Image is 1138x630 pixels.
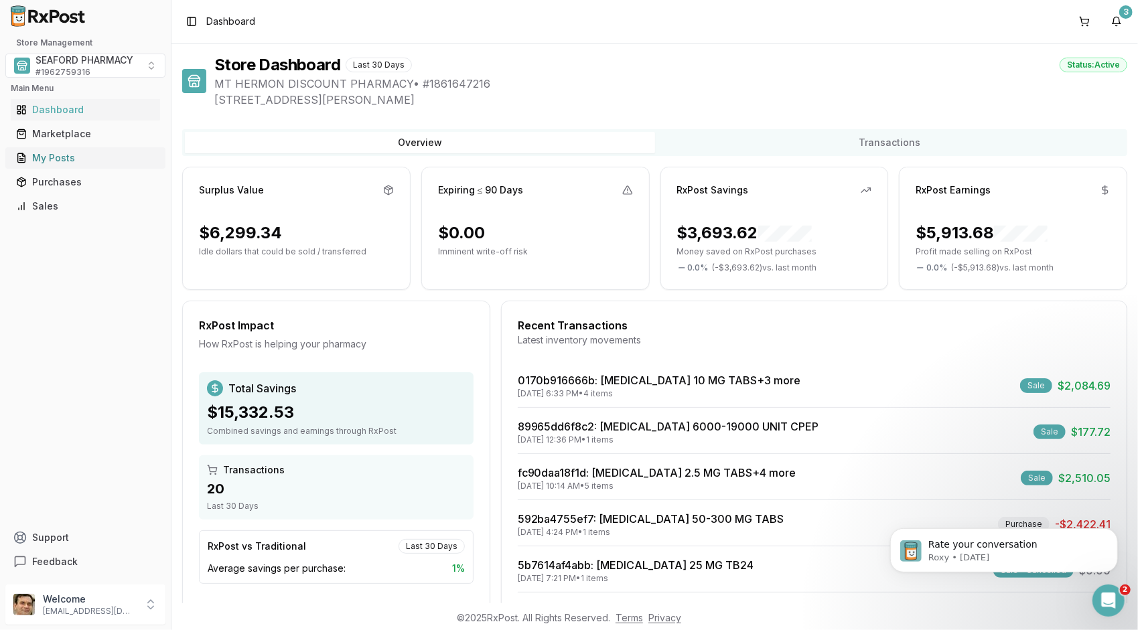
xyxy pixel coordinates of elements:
button: Marketplace [5,123,165,145]
div: Sale [1034,424,1066,439]
button: My Posts [5,147,165,169]
a: 0170b916666b: [MEDICAL_DATA] 10 MG TABS+3 more [518,374,801,387]
button: Dashboard [5,99,165,121]
p: Money saved on RxPost purchases [677,246,872,257]
a: Terms [616,612,643,623]
div: Sale [1020,378,1052,393]
div: [DATE] 7:21 PM • 1 items [518,573,754,584]
span: Transactions [223,463,285,477]
a: Privacy [648,612,681,623]
div: $15,332.53 [207,402,466,423]
nav: breadcrumb [206,15,255,28]
div: Recent Transactions [518,317,1111,333]
a: Sales [11,194,160,218]
div: 3 [1119,5,1133,19]
a: 5b7614af4abb: [MEDICAL_DATA] 25 MG TB24 [518,558,754,572]
button: Purchases [5,171,165,193]
div: Last 30 Days [207,501,466,511]
span: 0.0 % [688,262,709,273]
a: 89965dd6f8c2: [MEDICAL_DATA] 6000-19000 UNIT CPEP [518,420,819,433]
p: Welcome [43,593,136,606]
div: Last 30 Days [399,539,465,554]
div: How RxPost is helping your pharmacy [199,337,474,351]
p: [EMAIL_ADDRESS][DOMAIN_NAME] [43,606,136,617]
div: 20 [207,479,466,498]
button: Transactions [655,132,1125,153]
div: Purchases [16,175,155,189]
a: My Posts [11,146,160,170]
button: Support [5,526,165,550]
div: $0.00 [438,222,485,244]
span: $2,084.69 [1058,378,1111,394]
span: $2,510.05 [1058,470,1111,486]
a: fc90daa18f1d: [MEDICAL_DATA] 2.5 MG TABS+4 more [518,466,796,479]
button: Feedback [5,550,165,574]
span: ( - $5,913.68 ) vs. last month [951,262,1054,273]
span: 1 % [452,562,465,575]
img: RxPost Logo [5,5,91,27]
div: Marketplace [16,127,155,141]
div: $5,913.68 [916,222,1048,244]
button: Overview [185,132,655,153]
div: Dashboard [16,103,155,116]
button: 3 [1106,11,1127,32]
div: RxPost Earnings [916,183,991,197]
div: Surplus Value [199,183,264,197]
h1: Store Dashboard [214,54,340,76]
div: Combined savings and earnings through RxPost [207,426,466,437]
div: [DATE] 4:24 PM • 1 items [518,527,784,538]
div: Last 30 Days [346,58,412,72]
p: Imminent write-off risk [438,246,633,257]
div: RxPost Savings [677,183,749,197]
span: # 1962759316 [35,67,90,78]
p: Profit made selling on RxPost [916,246,1111,257]
span: Average savings per purchase: [208,562,346,575]
div: Sales [16,200,155,213]
a: Purchases [11,170,160,194]
button: Sales [5,195,165,217]
a: Marketplace [11,122,160,146]
span: Feedback [32,555,78,568]
button: Select a view [5,54,165,78]
span: 0.0 % [926,262,947,273]
h2: Store Management [5,37,165,48]
p: Idle dollars that could be sold / transferred [199,246,394,257]
div: Latest inventory movements [518,333,1111,347]
a: Dashboard [11,98,160,122]
div: RxPost Impact [199,317,474,333]
div: Status: Active [1060,58,1127,72]
iframe: Intercom live chat [1092,584,1125,617]
div: My Posts [16,151,155,165]
span: MT HERMON DISCOUNT PHARMACY • # 1861647216 [214,76,1127,92]
span: $177.72 [1071,424,1111,440]
h2: Main Menu [11,83,160,94]
span: ( - $3,693.62 ) vs. last month [713,262,817,273]
div: RxPost vs Traditional [208,540,306,553]
span: SEAFORD PHARMACY [35,54,133,67]
span: 2 [1120,584,1131,595]
img: User avatar [13,594,35,615]
span: [STREET_ADDRESS][PERSON_NAME] [214,92,1127,108]
div: [DATE] 10:14 AM • 5 items [518,481,796,491]
div: Sale [1021,471,1053,485]
div: [DATE] 12:36 PM • 1 items [518,435,819,445]
div: Expiring ≤ 90 Days [438,183,524,197]
span: Dashboard [206,15,255,28]
div: $3,693.62 [677,222,812,244]
div: $6,299.34 [199,222,282,244]
span: Total Savings [228,380,296,396]
iframe: Intercom notifications message [870,500,1138,594]
a: 592ba4755ef7: [MEDICAL_DATA] 50-300 MG TABS [518,512,784,526]
div: [DATE] 6:33 PM • 4 items [518,388,801,399]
